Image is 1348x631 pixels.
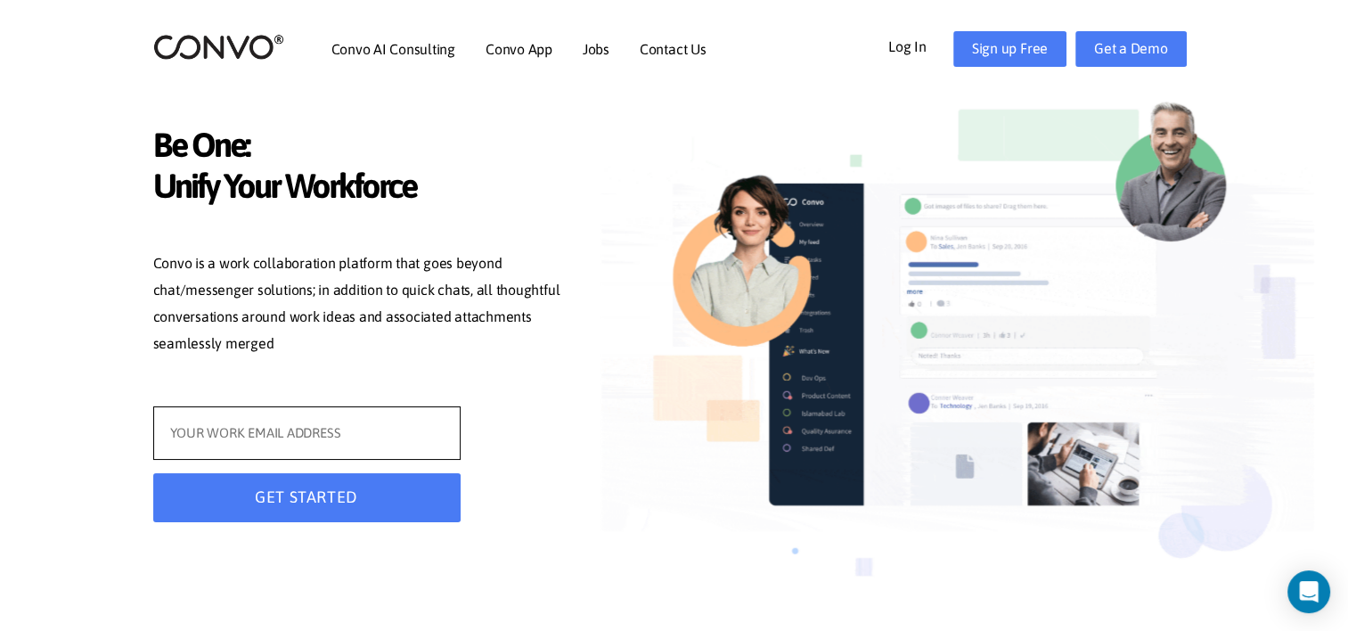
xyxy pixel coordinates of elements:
[153,125,572,170] span: Be One:
[888,31,953,60] a: Log In
[153,250,572,361] p: Convo is a work collaboration platform that goes beyond chat/messenger solutions; in addition to ...
[1075,31,1187,67] a: Get a Demo
[583,42,609,56] a: Jobs
[153,166,572,211] span: Unify Your Workforce
[640,42,707,56] a: Contact Us
[486,42,552,56] a: Convo App
[1287,570,1330,613] div: Open Intercom Messenger
[153,406,461,460] input: YOUR WORK EMAIL ADDRESS
[953,31,1066,67] a: Sign up Free
[153,33,284,61] img: logo_2.png
[153,473,461,522] button: GET STARTED
[331,42,455,56] a: Convo AI Consulting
